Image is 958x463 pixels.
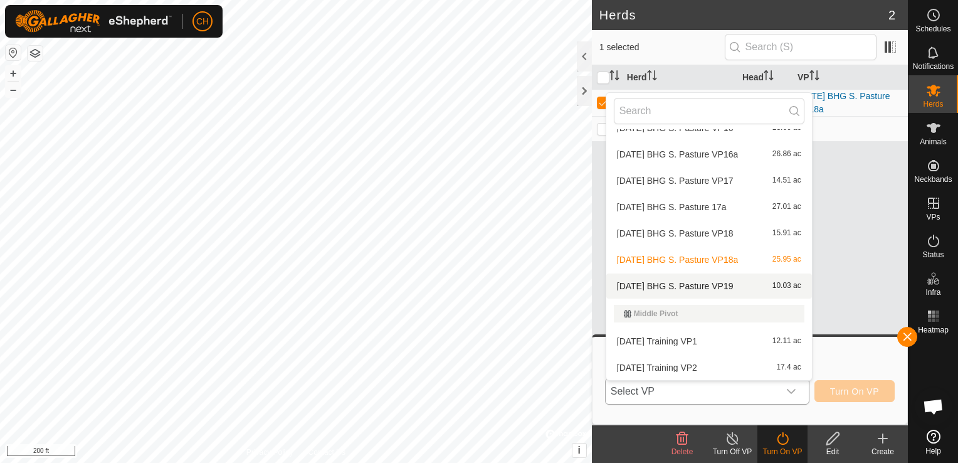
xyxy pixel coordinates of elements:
span: 17.4 ac [776,363,801,372]
div: Turn On VP [757,446,808,457]
span: Help [925,447,941,455]
th: VP [792,65,908,90]
li: 2025-08-27 BHG S. Pasture VP18a [606,247,812,272]
span: [DATE] BHG S. Pasture VP18a [617,255,738,264]
span: [DATE] BHG S. Pasture VP19 [617,282,734,290]
span: 27.01 ac [772,203,801,211]
button: – [6,82,21,97]
span: [DATE] Training VP2 [617,363,697,372]
div: Edit [808,446,858,457]
h2: Herds [599,8,888,23]
span: [DATE] BHG S. Pasture VP18 [617,229,734,238]
p-sorticon: Activate to sort [609,72,619,82]
span: Schedules [915,25,950,33]
span: Animals [920,138,947,146]
p-sorticon: Activate to sort [809,72,819,82]
div: dropdown trigger [779,379,804,404]
span: 1 selected [599,41,725,54]
span: Infra [925,289,940,296]
button: Reset Map [6,45,21,60]
span: Herds [923,100,943,108]
a: Contact Us [308,447,345,458]
span: 14.51 ac [772,176,801,185]
span: [DATE] Training VP1 [617,337,697,346]
span: [DATE] BHG S. Pasture VP17 [617,176,734,185]
span: 2 [888,6,895,24]
button: + [6,66,21,81]
li: 2025-08-23 BHG S. Pasture 17a [606,194,812,220]
span: Heatmap [918,326,949,334]
a: Help [908,425,958,460]
a: Open chat [915,388,952,425]
span: 26.86 ac [772,150,801,159]
span: Delete [671,447,693,456]
span: [DATE] BHG S. Pasture VP16a [617,150,738,159]
input: Search [614,98,804,124]
th: Herd [622,65,737,90]
span: Turn On VP [830,386,879,396]
span: 25.95 ac [772,255,801,264]
span: [DATE] BHG S. Pasture 17a [617,203,727,211]
td: - [792,116,908,141]
button: Map Layers [28,46,43,61]
a: [DATE] BHG S. Pasture VP18a [797,91,890,114]
input: Search (S) [725,34,876,60]
li: 2025-06-23 Training VP2 [606,355,812,380]
span: 10.03 ac [772,282,801,290]
a: Privacy Policy [246,447,293,458]
span: Status [922,251,944,258]
li: 2025-08-19 BHG S. Pasture VP16a [606,142,812,167]
span: i [578,445,581,455]
span: Neckbands [914,176,952,183]
li: 2025-08-28 BHG S. Pasture VP19 [606,274,812,299]
button: Turn On VP [814,380,895,402]
button: i [572,444,586,457]
th: Head [737,65,792,90]
span: 12.11 ac [772,337,801,346]
span: Select VP [606,379,779,404]
li: 2025-08-19 BHG S. Pasture VP17 [606,168,812,193]
p-sorticon: Activate to sort [647,72,657,82]
span: VPs [926,213,940,221]
div: Create [858,446,908,457]
div: Turn Off VP [707,446,757,457]
li: 2025-08-23 BHG S. Pasture VP18 [606,221,812,246]
span: 15.91 ac [772,229,801,238]
span: Notifications [913,63,954,70]
li: 2025-06-21 Training VP1 [606,329,812,354]
p-sorticon: Activate to sort [764,72,774,82]
img: Gallagher Logo [15,10,172,33]
div: Middle Pivot [624,310,794,317]
span: CH [196,15,209,28]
